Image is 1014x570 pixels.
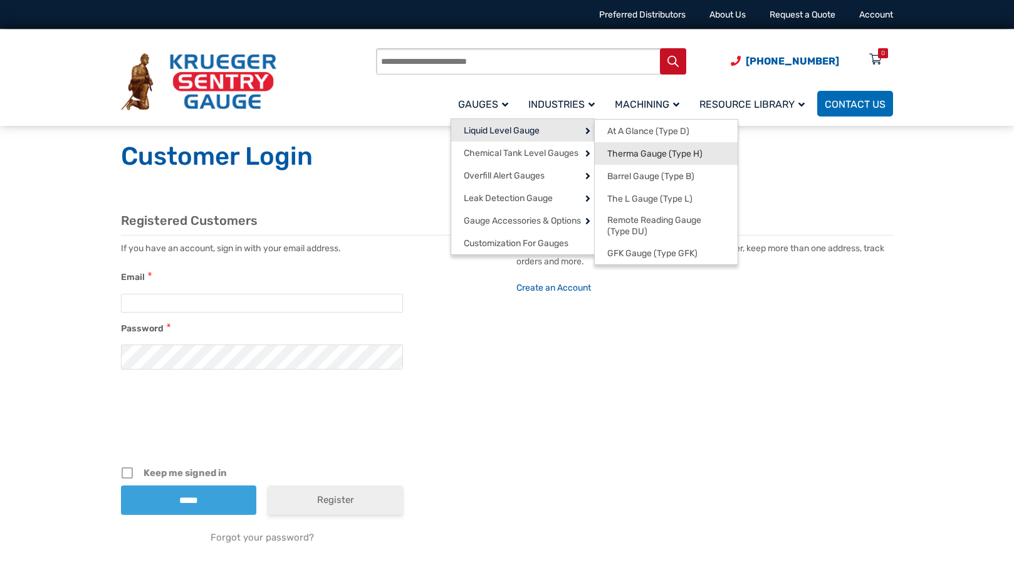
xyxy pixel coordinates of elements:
[528,98,595,110] span: Industries
[607,248,698,259] span: GFK Gauge (Type GFK)
[464,125,540,137] span: Liquid Level Gauge
[607,89,692,118] a: Machining
[121,271,145,284] label: Email
[746,55,839,67] span: [PHONE_NUMBER]
[121,242,498,255] p: If you have an account, sign in with your email address.
[595,165,738,187] a: Barrel Gauge (Type B)
[595,142,738,165] a: Therma Gauge (Type H)
[595,242,738,264] a: GFK Gauge (Type GFK)
[464,238,568,249] span: Customization For Gauges
[516,242,893,294] p: Creating an account has many benefits: check out faster, keep more than one address, track orders...
[881,48,885,58] div: 0
[607,126,689,137] span: At A Glance (Type D)
[464,170,545,182] span: Overfill Alert Gauges
[464,148,578,159] span: Chemical Tank Level Gauges
[451,89,521,118] a: Gauges
[464,215,581,227] span: Gauge Accessories & Options
[121,531,403,544] a: Forgot your password?
[607,194,693,205] span: The L Gauge (Type L)
[859,9,893,20] a: Account
[817,91,893,117] a: Contact Us
[121,322,164,336] label: Password
[595,120,738,142] a: At A Glance (Type D)
[521,89,607,118] a: Industries
[148,269,152,280] i: Email
[451,119,594,142] a: Liquid Level Gauge
[770,9,835,20] a: Request a Quote
[599,9,686,20] a: Preferred Distributors
[121,213,498,229] h2: Registered Customers
[167,320,170,331] i: Password
[615,98,679,110] span: Machining
[451,232,594,254] a: Customization For Gauges
[121,53,276,111] img: Krueger Sentry Gauge
[516,282,591,293] a: Create an Account
[595,210,738,242] a: Remote Reading Gauge (Type DU)
[731,53,839,69] a: Phone Number (920) 434-8860
[458,98,508,110] span: Gauges
[607,171,694,182] span: Barrel Gauge (Type B)
[121,141,893,172] h1: Customer Login
[268,485,403,515] a: Register
[825,98,886,110] span: Contact Us
[451,142,594,164] a: Chemical Tank Level Gauges
[692,89,817,118] a: Resource Library
[144,465,403,480] span: Keep me signed in
[451,209,594,232] a: Gauge Accessories & Options
[168,398,358,447] iframe: reCAPTCHA
[607,148,703,160] span: Therma Gauge (Type H)
[451,187,594,209] a: Leak Detection Gauge
[709,9,746,20] a: About Us
[699,98,805,110] span: Resource Library
[607,215,725,237] span: Remote Reading Gauge (Type DU)
[595,187,738,210] a: The L Gauge (Type L)
[464,193,553,204] span: Leak Detection Gauge
[451,164,594,187] a: Overfill Alert Gauges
